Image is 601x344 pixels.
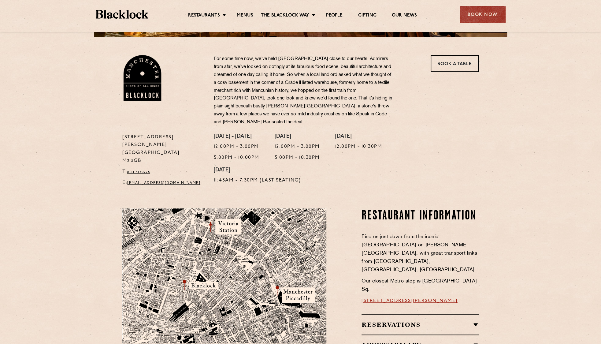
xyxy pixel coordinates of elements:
[362,298,458,303] a: [STREET_ADDRESS][PERSON_NAME]
[362,321,479,328] h2: Reservations
[122,179,205,187] p: E:
[335,143,382,151] p: 12:00pm - 10:30pm
[362,279,477,292] span: Our closest Metro stop is [GEOGRAPHIC_DATA] Sq.
[122,133,205,165] p: [STREET_ADDRESS][PERSON_NAME] [GEOGRAPHIC_DATA] M2 5GB
[122,168,205,176] p: T:
[214,177,301,185] p: 11:45am - 7:30pm (Last Seating)
[214,167,301,174] h4: [DATE]
[275,143,320,151] p: 12:00pm - 3:00pm
[392,13,417,19] a: Our News
[275,133,320,140] h4: [DATE]
[214,55,394,126] p: For some time now, we’ve held [GEOGRAPHIC_DATA] close to our hearts. Admirers from afar, we’ve lo...
[122,55,162,101] img: BL_Manchester_Logo-bleed.png
[214,133,259,140] h4: [DATE] - [DATE]
[188,13,220,19] a: Restaurants
[460,6,506,23] div: Book Now
[127,170,150,174] a: 0161 4140225
[96,10,149,19] img: BL_Textured_Logo-footer-cropped.svg
[261,13,309,19] a: The Blacklock Way
[431,55,479,72] a: Book a Table
[358,13,376,19] a: Gifting
[335,133,382,140] h4: [DATE]
[214,154,259,162] p: 5:00pm - 10:00pm
[362,234,477,272] span: Find us just down from the iconic [GEOGRAPHIC_DATA] on [PERSON_NAME][GEOGRAPHIC_DATA], with great...
[214,143,259,151] p: 12:00pm - 3:00pm
[237,13,253,19] a: Menus
[127,181,200,185] a: [EMAIL_ADDRESS][DOMAIN_NAME]
[326,13,343,19] a: People
[362,208,479,224] h2: Restaurant Information
[275,154,320,162] p: 5:00pm - 10:30pm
